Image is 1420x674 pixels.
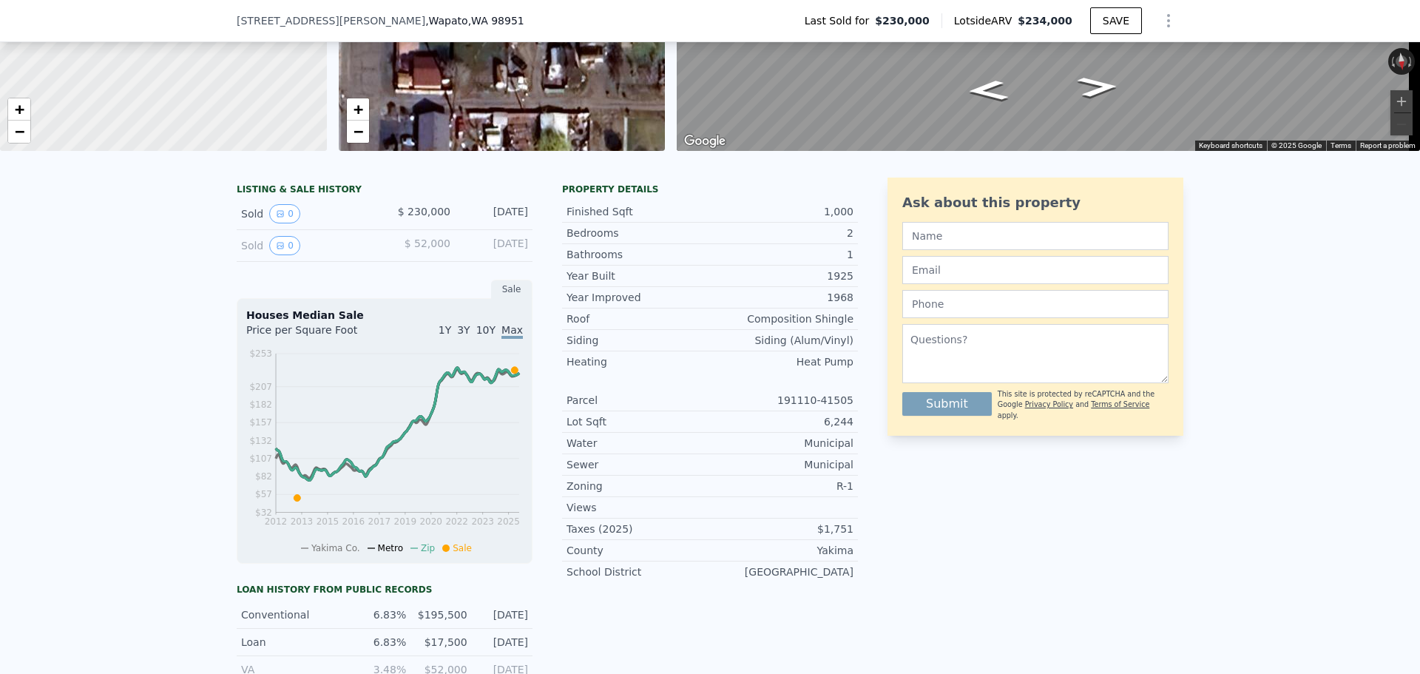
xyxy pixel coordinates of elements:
[1199,141,1262,151] button: Keyboard shortcuts
[8,98,30,121] a: Zoom in
[269,204,300,223] button: View historical data
[249,436,272,446] tspan: $132
[378,543,403,553] span: Metro
[15,122,24,141] span: −
[567,311,710,326] div: Roof
[1154,6,1183,36] button: Show Options
[567,479,710,493] div: Zoning
[476,607,528,622] div: [DATE]
[902,192,1169,213] div: Ask about this property
[421,543,435,553] span: Zip
[902,222,1169,250] input: Name
[567,414,710,429] div: Lot Sqft
[902,256,1169,284] input: Email
[347,121,369,143] a: Zoom out
[902,290,1169,318] input: Phone
[680,132,729,151] img: Google
[567,269,710,283] div: Year Built
[1394,47,1408,75] button: Reset the view
[710,543,853,558] div: Yakima
[567,354,710,369] div: Heating
[476,324,496,336] span: 10Y
[368,516,391,527] tspan: 2017
[950,75,1025,106] path: Go East, E Elizabeth St
[353,100,362,118] span: +
[1061,72,1136,102] path: Go West, E Elizabeth St
[567,204,710,219] div: Finished Sqft
[710,247,853,262] div: 1
[567,226,710,240] div: Bedrooms
[1090,7,1142,34] button: SAVE
[710,479,853,493] div: R-1
[249,348,272,359] tspan: $253
[311,543,360,553] span: Yakima Co.
[237,13,425,28] span: [STREET_ADDRESS][PERSON_NAME]
[1331,141,1351,149] a: Terms (opens in new tab)
[1388,48,1396,75] button: Rotate counterclockwise
[710,204,853,219] div: 1,000
[710,354,853,369] div: Heat Pump
[875,13,930,28] span: $230,000
[291,516,314,527] tspan: 2013
[398,206,450,218] span: $ 230,000
[342,516,365,527] tspan: 2016
[471,516,494,527] tspan: 2023
[354,607,406,622] div: 6.83%
[255,508,272,518] tspan: $32
[567,543,710,558] div: County
[567,333,710,348] div: Siding
[710,311,853,326] div: Composition Shingle
[439,324,451,336] span: 1Y
[1018,15,1072,27] span: $234,000
[1390,90,1413,112] button: Zoom in
[497,516,520,527] tspan: 2025
[1360,141,1416,149] a: Report a problem
[501,324,523,339] span: Max
[1091,400,1149,408] a: Terms of Service
[468,15,524,27] span: , WA 98951
[269,236,300,255] button: View historical data
[15,100,24,118] span: +
[567,247,710,262] div: Bathrooms
[710,226,853,240] div: 2
[1271,141,1322,149] span: © 2025 Google
[237,183,532,198] div: LISTING & SALE HISTORY
[567,436,710,451] div: Water
[710,269,853,283] div: 1925
[237,584,532,596] div: Loan history from public records
[710,565,853,579] div: [GEOGRAPHIC_DATA]
[347,98,369,121] a: Zoom in
[462,204,528,223] div: [DATE]
[241,607,345,622] div: Conventional
[710,414,853,429] div: 6,244
[246,308,523,323] div: Houses Median Sale
[445,516,468,527] tspan: 2022
[902,392,992,416] button: Submit
[567,522,710,536] div: Taxes (2025)
[567,565,710,579] div: School District
[1025,400,1073,408] a: Privacy Policy
[354,635,406,650] div: 6.83%
[457,324,470,336] span: 3Y
[1390,113,1413,135] button: Zoom out
[567,500,710,515] div: Views
[1407,48,1416,75] button: Rotate clockwise
[710,457,853,472] div: Municipal
[246,323,385,346] div: Price per Square Foot
[415,607,467,622] div: $195,500
[680,132,729,151] a: Open this area in Google Maps (opens a new window)
[710,333,853,348] div: Siding (Alum/Vinyl)
[405,237,450,249] span: $ 52,000
[415,635,467,650] div: $17,500
[453,543,472,553] span: Sale
[491,280,532,299] div: Sale
[249,417,272,428] tspan: $157
[255,489,272,499] tspan: $57
[710,522,853,536] div: $1,751
[249,382,272,392] tspan: $207
[317,516,339,527] tspan: 2015
[710,436,853,451] div: Municipal
[419,516,442,527] tspan: 2020
[567,290,710,305] div: Year Improved
[241,635,345,650] div: Loan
